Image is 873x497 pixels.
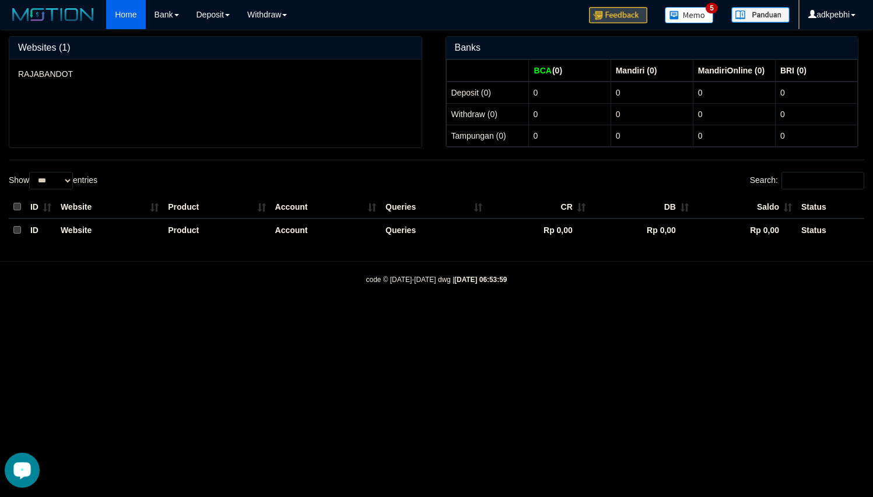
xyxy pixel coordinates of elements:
[611,103,693,125] td: 0
[163,196,270,218] th: Product
[487,196,590,218] th: CR
[18,68,413,80] p: RAJABANDOT
[528,59,611,82] th: Group: activate to sort column ascending
[56,218,163,241] th: Website
[693,125,775,146] td: 0
[446,59,528,82] th: Group: activate to sort column ascending
[9,172,97,189] label: Show entries
[271,218,381,241] th: Account
[271,196,381,218] th: Account
[611,125,693,146] td: 0
[18,43,413,53] h3: Websites (1)
[706,3,718,13] span: 5
[163,218,270,241] th: Product
[381,218,487,241] th: Queries
[9,6,97,23] img: MOTION_logo.png
[446,82,528,104] td: Deposit (0)
[781,172,864,189] input: Search:
[750,172,864,189] label: Search:
[775,125,857,146] td: 0
[665,7,714,23] img: Button%20Memo.svg
[731,7,790,23] img: panduan.png
[693,103,775,125] td: 0
[528,82,611,104] td: 0
[26,196,56,218] th: ID
[589,7,647,23] img: Feedback.jpg
[534,65,552,76] em: BCA
[611,59,693,82] th: Group: activate to sort column ascending
[381,196,487,218] th: Queries
[590,196,693,218] th: DB
[528,125,611,146] td: 0
[693,59,775,82] th: Group: activate to sort column ascending
[775,82,857,104] td: 0
[29,172,73,189] select: Showentries
[528,103,611,125] td: 0
[487,218,590,241] th: Rp 0,00
[797,196,864,218] th: Status
[693,196,797,218] th: Saldo
[693,218,797,241] th: Rp 0,00
[611,82,693,104] td: 0
[693,82,775,104] td: 0
[775,103,857,125] td: 0
[775,59,857,82] th: Group: activate to sort column ascending
[455,43,850,53] h3: Banks
[446,125,528,146] td: Tampungan (0)
[454,276,507,284] strong: [DATE] 06:53:59
[56,196,163,218] th: Website
[446,103,528,125] td: Withdraw (0)
[5,5,40,40] button: Open LiveChat chat widget
[366,276,507,284] small: code © [DATE]-[DATE] dwg |
[590,218,693,241] th: Rp 0,00
[797,218,864,241] th: Status
[26,218,56,241] th: ID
